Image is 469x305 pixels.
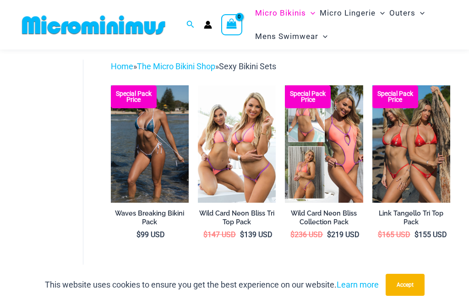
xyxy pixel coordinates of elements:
img: Bikini Pack [372,85,450,203]
span: $ [414,230,419,239]
bdi: 155 USD [414,230,447,239]
span: Sexy Bikini Sets [219,61,276,71]
span: Menu Toggle [376,1,385,25]
a: Bikini Pack Bikini Pack BBikini Pack B [372,85,450,203]
a: Learn more [337,280,379,289]
img: MM SHOP LOGO FLAT [18,15,169,35]
span: $ [327,230,331,239]
bdi: 165 USD [378,230,410,239]
span: Menu Toggle [415,1,425,25]
bdi: 219 USD [327,230,360,239]
a: Wild Card Neon Bliss Tri Top PackWild Card Neon Bliss Tri Top Pack BWild Card Neon Bliss Tri Top ... [198,85,276,203]
a: View Shopping Cart, empty [221,14,242,35]
a: OutersMenu ToggleMenu Toggle [387,1,427,25]
h2: Wild Card Neon Bliss Collection Pack [285,209,363,226]
iframe: TrustedSite Certified [23,52,105,236]
a: Waves Breaking Ocean 312 Top 456 Bottom 08 Waves Breaking Ocean 312 Top 456 Bottom 04Waves Breaki... [111,85,189,203]
a: Link Tangello Tri Top Pack [372,209,450,230]
p: This website uses cookies to ensure you get the best experience on our website. [45,278,379,292]
span: Menu Toggle [306,1,315,25]
span: » » [111,61,276,71]
img: Wild Card Neon Bliss Tri Top Pack [198,85,276,203]
img: Waves Breaking Ocean 312 Top 456 Bottom 08 [111,85,189,203]
a: Waves Breaking Bikini Pack [111,209,189,230]
a: Account icon link [204,21,212,29]
span: $ [203,230,207,239]
bdi: 139 USD [240,230,273,239]
span: Micro Lingerie [320,1,376,25]
a: Micro LingerieMenu ToggleMenu Toggle [317,1,387,25]
span: $ [378,230,382,239]
h2: Wild Card Neon Bliss Tri Top Pack [198,209,276,226]
a: Wild Card Neon Bliss Collection Pack [285,209,363,230]
b: Special Pack Price [372,91,418,103]
a: Home [111,61,133,71]
a: Mens SwimwearMenu ToggleMenu Toggle [253,25,330,48]
span: $ [136,230,141,239]
a: Collection Pack (7) Collection Pack B (1)Collection Pack B (1) [285,85,363,203]
bdi: 147 USD [203,230,236,239]
span: Outers [389,1,415,25]
img: Collection Pack (7) [285,85,363,203]
span: $ [240,230,244,239]
a: Search icon link [186,19,195,31]
span: Micro Bikinis [255,1,306,25]
a: The Micro Bikini Shop [137,61,215,71]
a: Micro BikinisMenu ToggleMenu Toggle [253,1,317,25]
span: Mens Swimwear [255,25,318,48]
h2: Waves Breaking Bikini Pack [111,209,189,226]
h2: Link Tangello Tri Top Pack [372,209,450,226]
b: Special Pack Price [111,91,157,103]
b: Special Pack Price [285,91,331,103]
bdi: 99 USD [136,230,165,239]
button: Accept [386,274,425,296]
span: Menu Toggle [318,25,327,48]
a: Wild Card Neon Bliss Tri Top Pack [198,209,276,230]
span: $ [290,230,294,239]
bdi: 236 USD [290,230,323,239]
